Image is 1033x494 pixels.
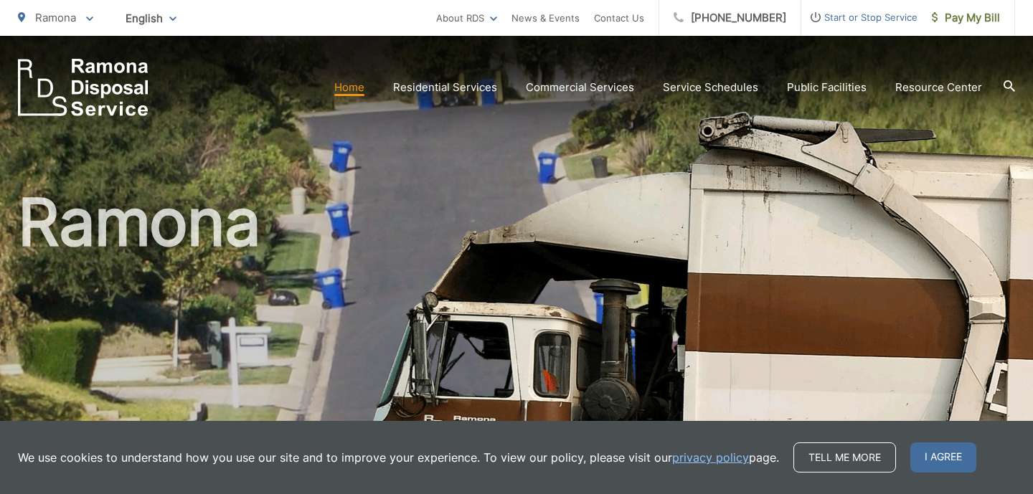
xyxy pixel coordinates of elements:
[663,79,758,96] a: Service Schedules
[787,79,867,96] a: Public Facilities
[115,6,187,31] span: English
[18,59,148,116] a: EDCD logo. Return to the homepage.
[511,9,580,27] a: News & Events
[672,449,749,466] a: privacy policy
[895,79,982,96] a: Resource Center
[932,9,1000,27] span: Pay My Bill
[594,9,644,27] a: Contact Us
[18,449,779,466] p: We use cookies to understand how you use our site and to improve your experience. To view our pol...
[910,442,976,472] span: I agree
[526,79,634,96] a: Commercial Services
[393,79,497,96] a: Residential Services
[35,11,76,24] span: Ramona
[334,79,364,96] a: Home
[436,9,497,27] a: About RDS
[793,442,896,472] a: Tell me more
